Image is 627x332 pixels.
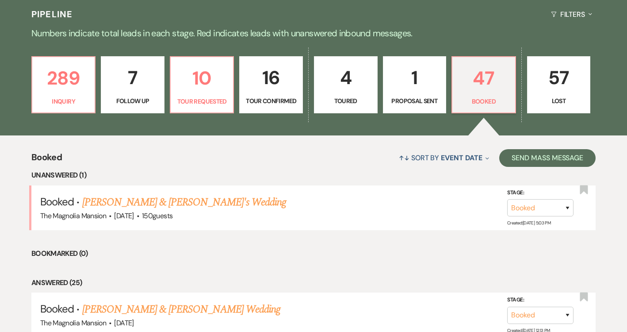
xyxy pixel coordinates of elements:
[507,188,573,198] label: Stage:
[82,194,287,210] a: [PERSON_NAME] & [PERSON_NAME]'s Wedding
[176,63,228,93] p: 10
[40,195,74,208] span: Booked
[499,149,596,167] button: Send Mass Message
[176,97,228,106] p: Tour Requested
[245,63,297,93] p: 16
[170,56,234,114] a: 10Tour Requested
[458,97,510,106] p: Booked
[31,170,596,181] li: Unanswered (1)
[31,8,73,20] h3: Pipeline
[40,318,106,328] span: The Magnolia Mansion
[314,56,378,114] a: 4Toured
[40,302,74,316] span: Booked
[458,63,510,93] p: 47
[31,248,596,259] li: Bookmarked (0)
[389,96,441,106] p: Proposal Sent
[533,96,585,106] p: Lost
[142,211,172,220] span: 150 guests
[38,63,90,93] p: 289
[507,295,573,305] label: Stage:
[451,56,516,114] a: 47Booked
[101,56,164,114] a: 7Follow Up
[320,96,372,106] p: Toured
[389,63,441,93] p: 1
[245,96,297,106] p: Tour Confirmed
[441,153,482,162] span: Event Date
[31,277,596,289] li: Answered (25)
[395,146,493,170] button: Sort By Event Date
[533,63,585,93] p: 57
[527,56,591,114] a: 57Lost
[107,96,159,106] p: Follow Up
[31,151,62,170] span: Booked
[38,97,90,106] p: Inquiry
[40,211,106,220] span: The Magnolia Mansion
[114,318,134,328] span: [DATE]
[31,56,96,114] a: 289Inquiry
[107,63,159,93] p: 7
[507,220,551,226] span: Created: [DATE] 5:03 PM
[383,56,447,114] a: 1Proposal Sent
[239,56,303,114] a: 16Tour Confirmed
[114,211,134,220] span: [DATE]
[82,301,280,317] a: [PERSON_NAME] & [PERSON_NAME] Wedding
[547,3,596,26] button: Filters
[399,153,409,162] span: ↑↓
[320,63,372,93] p: 4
